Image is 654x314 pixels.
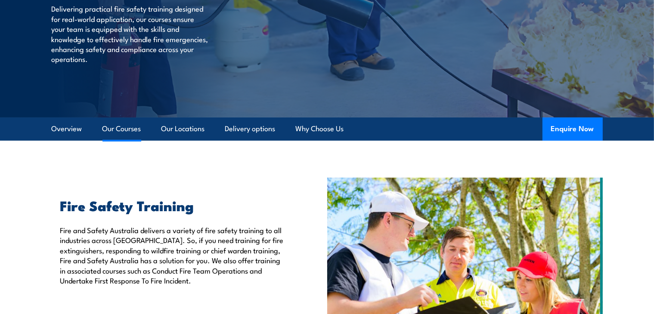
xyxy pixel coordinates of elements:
a: Our Courses [102,117,141,140]
a: Why Choose Us [296,117,344,140]
button: Enquire Now [542,117,603,141]
p: Fire and Safety Australia delivers a variety of fire safety training to all industries across [GE... [60,225,288,285]
a: Delivery options [225,117,276,140]
h2: Fire Safety Training [60,199,288,211]
p: Delivering practical fire safety training designed for real-world application, our courses ensure... [52,3,209,64]
a: Overview [52,117,82,140]
a: Our Locations [161,117,205,140]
